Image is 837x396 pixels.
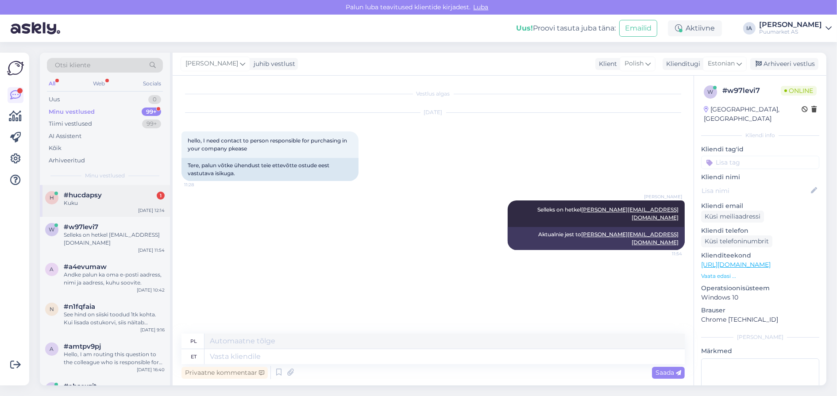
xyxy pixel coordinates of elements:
[148,95,161,104] div: 0
[701,261,771,269] a: [URL][DOMAIN_NAME]
[516,24,533,32] b: Uus!
[137,287,165,293] div: [DATE] 10:42
[140,327,165,333] div: [DATE] 9:16
[50,346,54,352] span: a
[595,59,617,69] div: Klient
[188,137,348,152] span: hello, I need contact to person responsible for purchasing in your company pkease
[701,333,819,341] div: [PERSON_NAME]
[508,227,685,250] div: Aktualnie jest to
[64,342,101,350] span: #amtpv9pj
[701,173,819,182] p: Kliendi nimi
[64,191,102,199] span: #hucdapsy
[49,95,60,104] div: Uus
[191,349,197,364] div: et
[750,58,818,70] div: Arhiveeri vestlus
[190,334,197,349] div: pl
[668,20,722,36] div: Aktiivne
[759,21,832,35] a: [PERSON_NAME]Puumarket AS
[49,108,95,116] div: Minu vestlused
[701,293,819,302] p: Windows 10
[537,206,679,221] span: Selleks on hetkel
[781,86,817,96] span: Online
[701,226,819,235] p: Kliendi telefon
[708,88,714,95] span: w
[64,382,96,390] span: #ahsexzit
[516,23,616,34] div: Proovi tasuta juba täna:
[64,223,98,231] span: #w97levi7
[649,250,682,257] span: 11:54
[85,172,125,180] span: Minu vestlused
[701,284,819,293] p: Operatsioonisüsteem
[701,251,819,260] p: Klienditeekond
[64,271,165,287] div: Andke palun ka oma e-posti aadress, nimi ja aadress, kuhu soovite.
[581,206,679,221] a: [PERSON_NAME][EMAIL_ADDRESS][DOMAIN_NAME]
[138,247,165,254] div: [DATE] 11:54
[708,59,735,69] span: Estonian
[7,60,24,77] img: Askly Logo
[759,28,822,35] div: Puumarket AS
[157,192,165,200] div: 1
[49,132,81,141] div: AI Assistent
[701,235,772,247] div: Küsi telefoninumbrit
[142,119,161,128] div: 99+
[701,145,819,154] p: Kliendi tag'id
[50,194,54,201] span: h
[663,59,700,69] div: Klienditugi
[701,131,819,139] div: Kliendi info
[64,199,165,207] div: Kuku
[759,21,822,28] div: [PERSON_NAME]
[49,144,62,153] div: Kõik
[656,369,681,377] span: Saada
[50,266,54,273] span: a
[722,85,781,96] div: # w97levi7
[619,20,657,37] button: Emailid
[184,181,217,188] span: 11:28
[181,108,685,116] div: [DATE]
[55,61,90,70] span: Otsi kliente
[701,201,819,211] p: Kliendi email
[181,367,268,379] div: Privaatne kommentaar
[137,366,165,373] div: [DATE] 16:40
[701,315,819,324] p: Chrome [TECHNICAL_ID]
[181,158,359,181] div: Tere, palun võtke ühendust teie ettevõtte ostude eest vastutava isikuga.
[49,226,55,233] span: w
[64,303,95,311] span: #n1fqfaia
[471,3,491,11] span: Luba
[581,231,679,246] a: [PERSON_NAME][EMAIL_ADDRESS][DOMAIN_NAME]
[64,350,165,366] div: Hello, I am routing this question to the colleague who is responsible for this topic. The reply m...
[250,59,295,69] div: juhib vestlust
[625,59,644,69] span: Polish
[701,346,819,356] p: Märkmed
[702,186,809,196] input: Lisa nimi
[49,156,85,165] div: Arhiveeritud
[701,211,764,223] div: Küsi meiliaadressi
[49,119,92,128] div: Tiimi vestlused
[64,231,165,247] div: Selleks on hetkel [EMAIL_ADDRESS][DOMAIN_NAME]
[181,90,685,98] div: Vestlus algas
[141,78,163,89] div: Socials
[142,108,161,116] div: 99+
[704,105,802,123] div: [GEOGRAPHIC_DATA], [GEOGRAPHIC_DATA]
[743,22,756,35] div: IA
[64,263,107,271] span: #a4evumaw
[47,78,57,89] div: All
[50,306,54,312] span: n
[92,78,107,89] div: Web
[701,306,819,315] p: Brauser
[701,156,819,169] input: Lisa tag
[185,59,238,69] span: [PERSON_NAME]
[138,207,165,214] div: [DATE] 12:14
[701,272,819,280] p: Vaata edasi ...
[64,311,165,327] div: See hind on siiski toodud 1tk kohta. Kui lisada ostukorvi, siis näitab hinnaks juba x2.
[644,193,682,200] span: [PERSON_NAME]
